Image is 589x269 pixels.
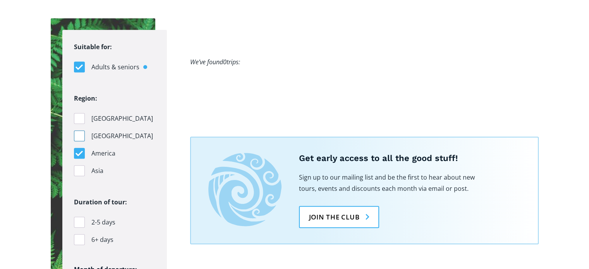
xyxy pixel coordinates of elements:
[91,217,115,228] span: 2-5 days
[91,131,153,141] span: [GEOGRAPHIC_DATA]
[299,153,520,164] h5: Get early access to all the good stuff!
[190,57,240,68] div: We’ve found trips:
[91,166,103,176] span: Asia
[91,235,113,245] span: 6+ days
[223,58,227,66] span: 0
[74,93,97,104] legend: Region:
[299,172,477,194] p: Sign up to our mailing list and be the first to hear about new tours, events and discounts each m...
[299,206,379,228] a: Join the club
[74,197,127,208] legend: Duration of tour:
[91,148,115,159] span: America
[91,62,139,72] span: Adults & seniors
[74,41,112,53] legend: Suitable for:
[91,113,153,124] span: [GEOGRAPHIC_DATA]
